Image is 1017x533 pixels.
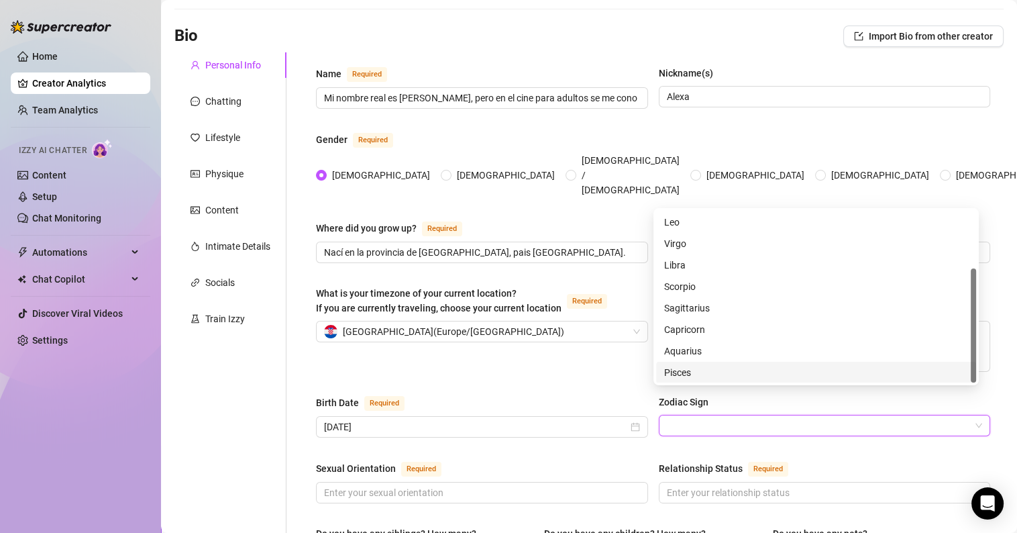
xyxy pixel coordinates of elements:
[664,322,968,337] div: Capricorn
[32,213,101,224] a: Chat Monitoring
[32,335,68,346] a: Settings
[659,395,718,409] label: Zodiac Sign
[32,242,127,263] span: Automations
[324,485,637,500] input: Sexual Orientation
[32,105,98,115] a: Team Analytics
[191,242,200,251] span: fire
[971,487,1004,520] div: Open Intercom Messenger
[19,144,87,157] span: Izzy AI Chatter
[567,294,607,309] span: Required
[664,301,968,316] div: Sagittarius
[316,395,419,411] label: Birth Date
[174,26,198,47] h3: Bio
[664,365,968,380] div: Pisces
[32,51,58,62] a: Home
[316,395,359,410] div: Birth Date
[667,485,980,500] input: Relationship Status
[205,94,242,109] div: Chatting
[664,236,968,251] div: Virgo
[205,166,244,181] div: Physique
[843,26,1004,47] button: Import Bio from other creator
[191,314,200,324] span: experiment
[11,20,111,34] img: logo-BBDzfeDw.svg
[324,325,337,338] img: hr
[191,60,200,70] span: user
[664,215,968,230] div: Leo
[324,420,628,434] input: Birth Date
[656,340,976,362] div: Aquarius
[826,168,934,183] span: [DEMOGRAPHIC_DATA]
[205,130,240,145] div: Lifestyle
[656,319,976,340] div: Capricorn
[191,133,200,142] span: heart
[748,462,788,477] span: Required
[667,89,980,104] input: Nickname(s)
[353,133,393,148] span: Required
[854,32,863,41] span: import
[17,275,26,284] img: Chat Copilot
[327,168,435,183] span: [DEMOGRAPHIC_DATA]
[422,222,462,236] span: Required
[191,205,200,215] span: picture
[17,247,28,258] span: thunderbolt
[659,66,713,81] div: Nickname(s)
[451,168,560,183] span: [DEMOGRAPHIC_DATA]
[316,66,402,82] label: Name
[656,297,976,319] div: Sagittarius
[316,220,477,236] label: Where did you grow up?
[401,462,441,477] span: Required
[32,308,123,319] a: Discover Viral Videos
[364,396,405,411] span: Required
[656,276,976,297] div: Scorpio
[701,168,810,183] span: [DEMOGRAPHIC_DATA]
[324,245,637,260] input: Where did you grow up?
[659,461,803,477] label: Relationship Status
[656,233,976,254] div: Virgo
[191,278,200,287] span: link
[191,169,200,179] span: idcard
[316,221,417,236] div: Where did you grow up?
[205,58,261,72] div: Personal Info
[316,66,341,81] div: Name
[656,254,976,276] div: Libra
[316,288,561,313] span: What is your timezone of your current location? If you are currently traveling, choose your curre...
[32,269,127,290] span: Chat Copilot
[205,239,270,254] div: Intimate Details
[191,97,200,106] span: message
[343,322,564,342] span: [GEOGRAPHIC_DATA] ( Europe/[GEOGRAPHIC_DATA] )
[659,461,743,476] div: Relationship Status
[576,153,685,197] span: [DEMOGRAPHIC_DATA] / [DEMOGRAPHIC_DATA]
[32,72,140,94] a: Creator Analytics
[664,258,968,273] div: Libra
[659,66,722,81] label: Nickname(s)
[32,170,66,181] a: Content
[664,344,968,358] div: Aquarius
[316,461,456,477] label: Sexual Orientation
[324,91,637,105] input: Name
[316,461,396,476] div: Sexual Orientation
[656,362,976,383] div: Pisces
[656,211,976,233] div: Leo
[664,279,968,294] div: Scorpio
[659,395,708,409] div: Zodiac Sign
[92,139,113,158] img: AI Chatter
[32,191,57,202] a: Setup
[869,31,993,42] span: Import Bio from other creator
[205,311,245,326] div: Train Izzy
[316,132,347,147] div: Gender
[347,67,387,82] span: Required
[205,275,235,290] div: Socials
[316,132,408,148] label: Gender
[205,203,239,217] div: Content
